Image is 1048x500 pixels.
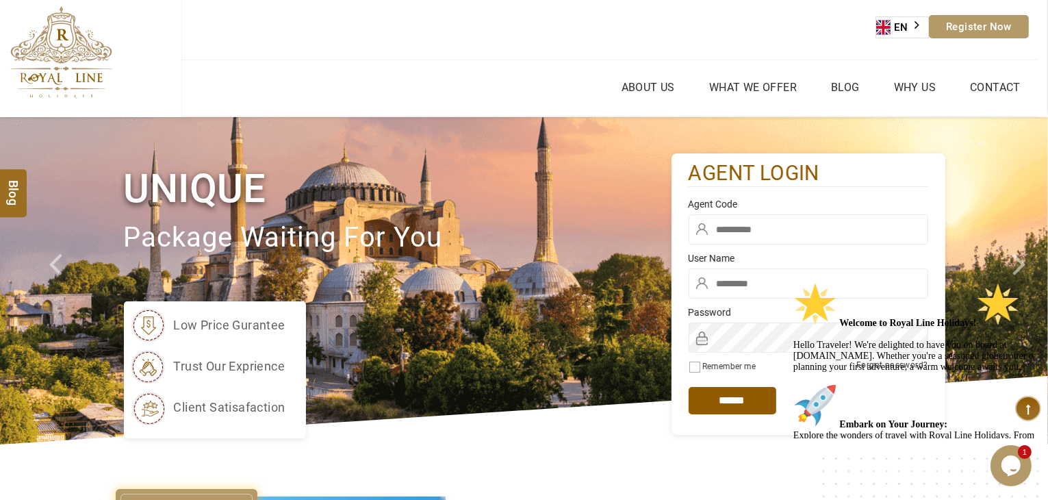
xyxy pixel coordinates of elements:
[10,6,112,99] img: The Royal Line Holidays
[124,215,672,261] p: package waiting for you
[131,349,285,384] li: trust our exprience
[706,77,800,97] a: What we Offer
[5,179,23,191] span: Blog
[967,77,1024,97] a: Contact
[131,390,285,425] li: client satisafaction
[5,41,249,254] span: Hello Traveler! We're delighted to have you on board at [DOMAIN_NAME]. Whether you're a seasoned ...
[618,77,678,97] a: About Us
[52,142,160,153] strong: Embark on Your Journey:
[31,117,84,445] a: Check next prev
[929,15,1029,38] a: Register Now
[828,77,863,97] a: Blog
[995,117,1048,445] a: Check next image
[788,277,1034,438] iframe: chat widget
[689,197,928,211] label: Agent Code
[5,5,252,255] div: 🌟 Welcome to Royal Line Holidays!🌟Hello Traveler! We're delighted to have you on board at [DOMAIN...
[188,5,232,49] img: :star2:
[5,107,49,151] img: :rocket:
[876,16,929,38] div: Language
[891,77,939,97] a: Why Us
[124,163,672,214] h1: Unique
[991,445,1034,486] iframe: chat widget
[689,160,928,187] h2: agent login
[5,5,49,49] img: :star2:
[876,17,928,38] a: EN
[52,41,233,51] strong: Welcome to Royal Line Holidays!
[689,251,928,265] label: User Name
[131,308,285,342] li: low price gurantee
[703,362,756,371] label: Remember me
[876,16,929,38] aside: Language selected: English
[689,305,928,319] label: Password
